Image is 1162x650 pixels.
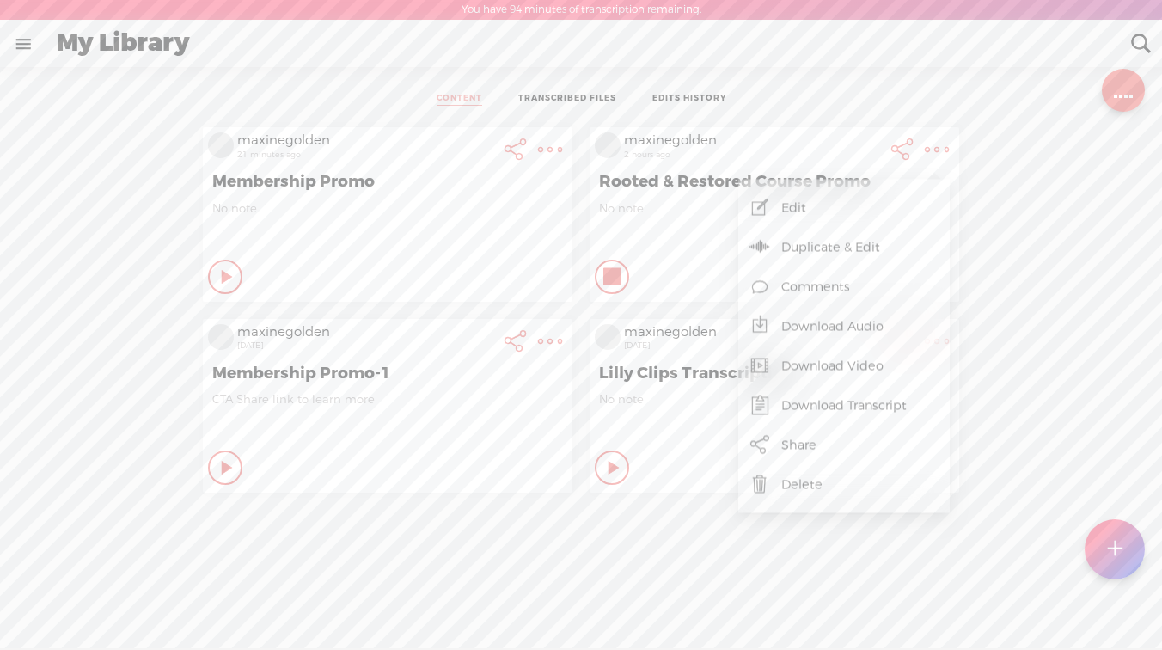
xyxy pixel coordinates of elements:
[747,188,941,228] a: Edit
[237,340,495,351] div: [DATE]
[747,426,941,465] a: Share
[237,150,495,160] div: 21 minutes ago
[624,340,882,351] div: [DATE]
[624,150,882,160] div: 2 hours ago
[747,228,941,267] a: Duplicate & Edit
[212,201,563,216] span: No note
[212,171,563,192] span: Membership Promo
[652,93,726,106] a: EDITS HISTORY
[624,132,882,150] div: maxinegolden
[747,386,941,426] a: Download Transcript
[599,392,950,407] span: No note
[462,3,701,17] label: You have 94 minutes of transcription remaining.
[212,392,563,444] div: CTA Share link to learn more
[747,465,941,505] a: Delete
[212,363,563,383] span: Membership Promo-1
[208,324,234,350] img: videoLoading.png
[599,363,950,383] span: Lilly Clips Transcription
[237,324,495,341] div: maxinegolden
[595,132,621,158] img: videoLoading.png
[599,171,950,192] span: Rooted & Restored Course Promo
[595,324,621,350] img: videoLoading.png
[208,132,234,158] img: videoLoading.png
[437,93,482,106] a: CONTENT
[599,201,950,216] span: No note
[237,132,495,150] div: maxinegolden
[45,21,1119,66] div: My Library
[747,307,941,346] a: Download Audio
[624,324,882,341] div: maxinegolden
[747,346,941,386] a: Download Video
[518,93,616,106] a: TRANSCRIBED FILES
[747,267,941,307] a: Comments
